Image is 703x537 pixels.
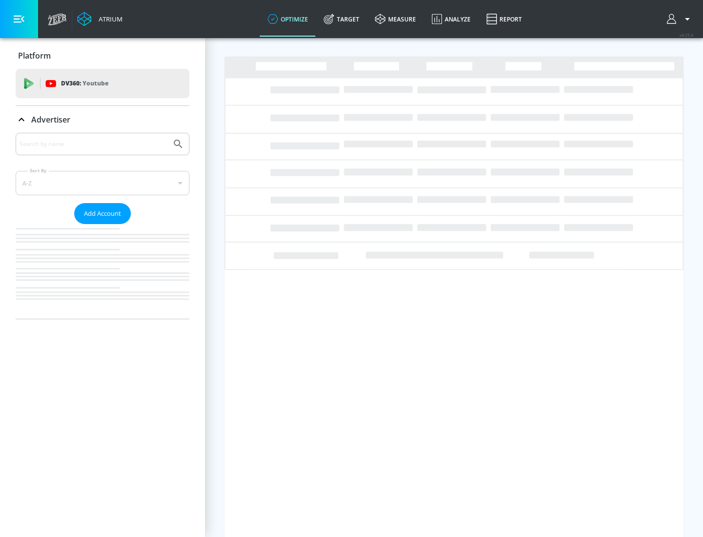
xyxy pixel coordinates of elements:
div: DV360: Youtube [16,69,189,98]
nav: list of Advertiser [16,224,189,319]
span: v 4.25.4 [680,32,693,38]
p: Youtube [83,78,108,88]
p: Platform [18,50,51,61]
a: Target [316,1,367,37]
div: A-Z [16,171,189,195]
button: Add Account [74,203,131,224]
div: Advertiser [16,106,189,133]
div: Advertiser [16,133,189,319]
p: Advertiser [31,114,70,125]
a: measure [367,1,424,37]
a: Atrium [77,12,123,26]
div: Atrium [95,15,123,23]
p: DV360: [61,78,108,89]
div: Platform [16,42,189,69]
a: optimize [260,1,316,37]
span: Add Account [84,208,121,219]
label: Sort By [28,167,49,174]
a: Analyze [424,1,478,37]
input: Search by name [20,138,167,150]
a: Report [478,1,530,37]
